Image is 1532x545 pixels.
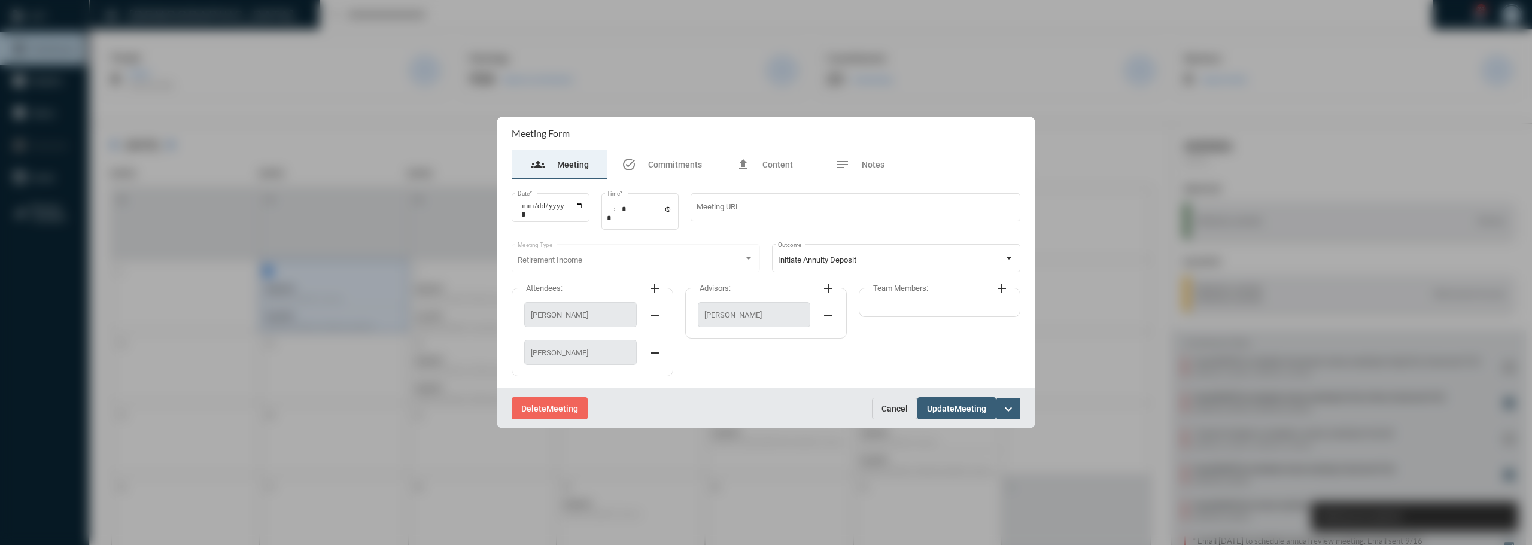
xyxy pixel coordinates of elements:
[927,404,955,413] span: Update
[622,157,636,172] mat-icon: task_alt
[955,404,986,413] span: Meeting
[762,160,793,169] span: Content
[531,348,630,357] span: [PERSON_NAME]
[648,308,662,322] mat-icon: remove
[881,404,908,413] span: Cancel
[862,160,884,169] span: Notes
[557,160,589,169] span: Meeting
[531,310,630,319] span: [PERSON_NAME]
[512,127,570,139] h2: Meeting Form
[521,404,546,413] span: Delete
[531,157,545,172] mat-icon: groups
[648,281,662,296] mat-icon: add
[1001,402,1016,416] mat-icon: expand_more
[518,255,582,264] span: Retirement Income
[648,160,702,169] span: Commitments
[648,346,662,360] mat-icon: remove
[835,157,850,172] mat-icon: notes
[704,310,804,319] span: [PERSON_NAME]
[867,284,934,293] label: Team Members:
[872,398,917,419] button: Cancel
[821,281,835,296] mat-icon: add
[520,284,569,293] label: Attendees:
[736,157,750,172] mat-icon: file_upload
[995,281,1009,296] mat-icon: add
[778,255,856,264] span: Initiate Annuity Deposit
[917,397,996,419] button: UpdateMeeting
[821,308,835,322] mat-icon: remove
[512,397,588,419] button: DeleteMeeting
[694,284,737,293] label: Advisors:
[546,404,578,413] span: Meeting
